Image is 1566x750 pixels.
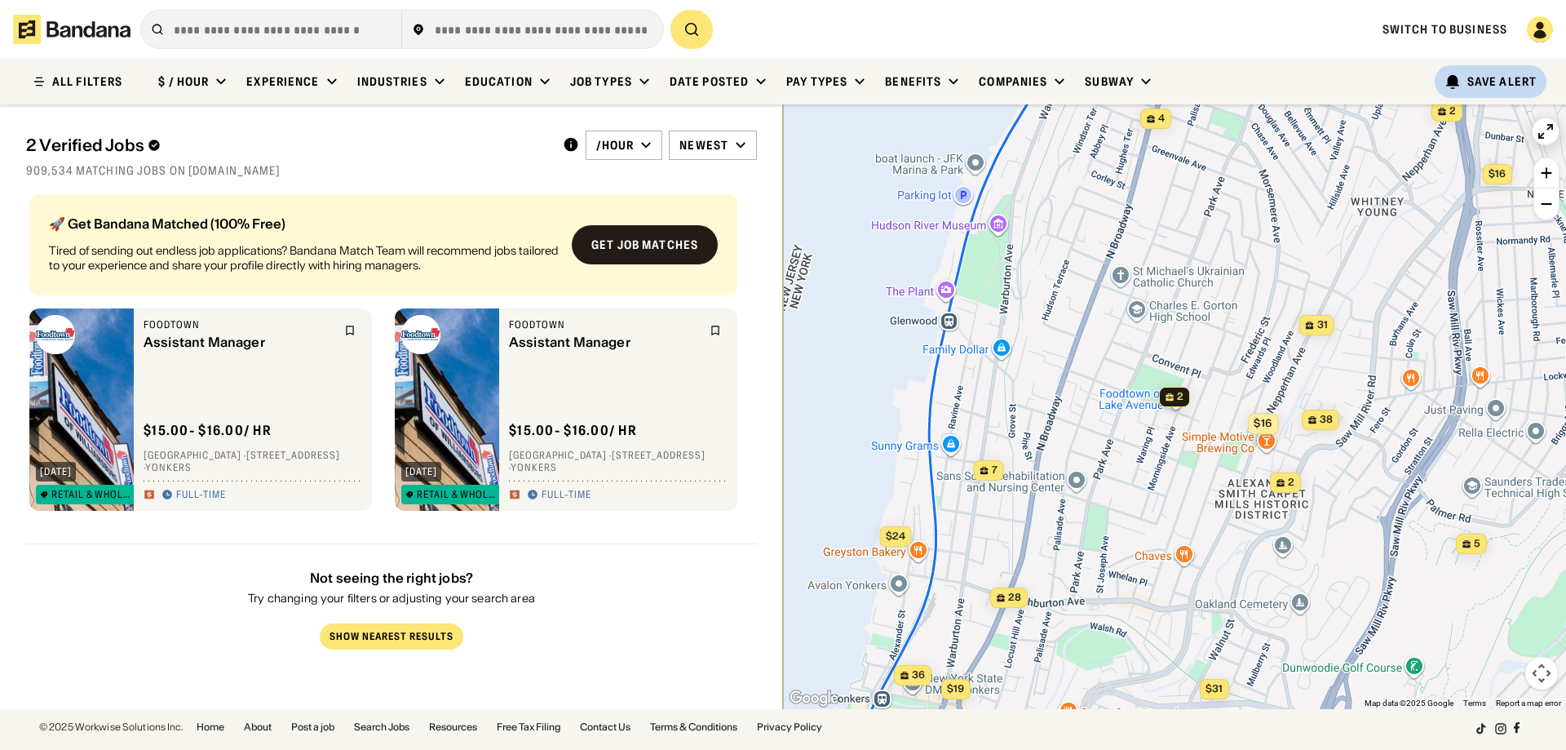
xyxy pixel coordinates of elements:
span: 31 [1317,318,1328,332]
div: $ 15.00 - $16.00 / hr [509,422,637,439]
span: 2 [1177,390,1183,404]
a: Search Jobs [354,722,409,732]
span: 36 [912,668,925,682]
span: 2 [1288,476,1294,490]
div: Assistant Manager [144,335,334,350]
div: Date Posted [670,74,749,89]
span: 7 [992,464,998,477]
div: ALL FILTERS [52,76,122,87]
a: Terms (opens in new tab) [1463,699,1486,708]
span: $16 [1254,416,1272,429]
div: Tired of sending out endless job applications? Bandana Match Team will recommend jobs tailored to... [49,243,559,273]
div: Industries [357,74,427,89]
div: Get job matches [591,239,698,251]
a: Home [197,722,224,732]
div: Retail & Wholesale [51,490,135,499]
div: $ / hour [158,74,209,89]
a: Post a job [291,722,334,732]
span: $31 [1205,682,1223,695]
div: Benefits [885,74,941,89]
div: 🚀 Get Bandana Matched (100% Free) [49,217,559,230]
div: Save Alert [1467,74,1537,89]
img: Foodtown logo [36,315,75,354]
div: Subway [1085,74,1134,89]
div: [DATE] [405,467,437,477]
a: Free Tax Filing [497,722,560,732]
div: Experience [246,74,319,89]
div: Foodtown [144,318,334,331]
img: Bandana logotype [13,15,130,44]
img: Foodtown logo [401,315,440,354]
div: Job Types [570,74,632,89]
div: [GEOGRAPHIC_DATA] · [STREET_ADDRESS] · Yonkers [144,449,362,474]
div: grid [26,188,757,709]
span: $24 [886,530,905,542]
div: Pay Types [786,74,847,89]
div: Retail & Wholesale [417,490,500,499]
div: /hour [596,138,635,153]
div: 909,534 matching jobs on [DOMAIN_NAME] [26,163,757,178]
div: 2 Verified Jobs [26,135,550,155]
div: Assistant Manager [509,335,700,350]
div: Show Nearest Results [330,632,453,642]
button: Map camera controls [1525,657,1558,690]
div: Full-time [542,489,591,502]
span: 38 [1320,413,1333,427]
a: Open this area in Google Maps (opens a new window) [787,688,841,709]
span: 5 [1474,537,1480,551]
a: Contact Us [580,722,630,732]
div: Not seeing the right jobs? [248,570,535,586]
div: © 2025 Workwise Solutions Inc. [39,722,184,732]
div: [DATE] [40,467,72,477]
div: Foodtown [509,318,700,331]
span: Map data ©2025 Google [1365,699,1453,708]
div: Full-time [176,489,226,502]
span: 4 [1158,112,1165,126]
span: 28 [1008,591,1021,605]
a: Terms & Conditions [650,722,737,732]
div: Newest [679,138,728,153]
a: Report a map error [1496,699,1561,708]
div: $ 15.00 - $16.00 / hr [144,422,272,439]
span: $19 [947,682,964,695]
img: Google [787,688,841,709]
span: 2 [1449,104,1456,118]
div: Companies [979,74,1047,89]
span: $16 [1489,167,1506,180]
a: Resources [429,722,477,732]
div: Try changing your filters or adjusting your search area [248,593,535,605]
a: About [244,722,272,732]
a: Switch to Business [1382,22,1507,37]
div: Education [465,74,533,89]
div: [GEOGRAPHIC_DATA] · [STREET_ADDRESS] · Yonkers [509,449,728,474]
a: Privacy Policy [757,722,822,732]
